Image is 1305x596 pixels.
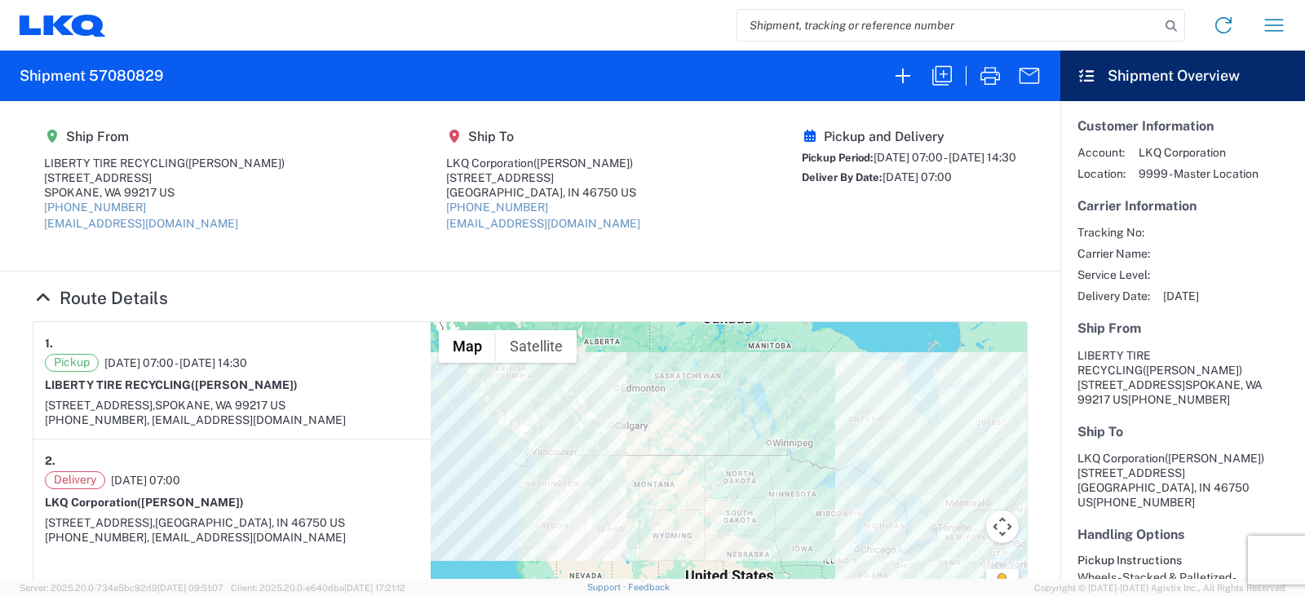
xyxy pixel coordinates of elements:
h5: Carrier Information [1077,198,1288,214]
span: Location: [1077,166,1126,181]
span: Tracking No: [1077,225,1150,240]
a: [PHONE_NUMBER] [44,201,146,214]
strong: LIBERTY TIRE RECYCLING [45,378,298,391]
button: Map camera controls [986,510,1019,543]
div: [PHONE_NUMBER], [EMAIL_ADDRESS][DOMAIN_NAME] [45,530,419,545]
a: Feedback [628,582,670,592]
strong: 2. [45,451,55,471]
span: Delivery [45,471,105,489]
span: [DATE] 07:00 [111,473,180,488]
span: LIBERTY TIRE RECYCLING [1077,349,1151,377]
address: SPOKANE, WA 99217 US [1077,348,1288,407]
span: ([PERSON_NAME]) [185,157,285,170]
span: ([PERSON_NAME]) [1143,364,1242,377]
header: Shipment Overview [1060,51,1305,101]
span: Copyright © [DATE]-[DATE] Agistix Inc., All Rights Reserved [1034,581,1285,595]
span: [GEOGRAPHIC_DATA], IN 46750 US [155,516,345,529]
strong: 1. [45,333,53,354]
span: LKQ Corporation [STREET_ADDRESS] [1077,452,1264,479]
strong: LKQ Corporation [45,496,244,509]
span: [DATE] 07:00 - [DATE] 14:30 [874,151,1016,164]
span: 9999 - Master Location [1139,166,1259,181]
a: Hide Details [33,288,168,308]
input: Shipment, tracking or reference number [737,10,1160,41]
span: [DATE] 09:51:07 [157,583,223,593]
span: ([PERSON_NAME]) [191,378,298,391]
span: [STREET_ADDRESS], [45,399,155,412]
span: Client: 2025.20.0-e640dba [231,583,405,593]
div: Wheels - Stacked & Palletized - [1077,570,1288,585]
h5: Ship To [446,129,640,144]
div: [STREET_ADDRESS] [44,170,285,185]
div: [PHONE_NUMBER], [EMAIL_ADDRESS][DOMAIN_NAME] [45,413,419,427]
span: [PHONE_NUMBER] [1128,393,1230,406]
h5: Pickup and Delivery [802,129,1016,144]
span: ([PERSON_NAME]) [533,157,633,170]
div: [STREET_ADDRESS] [446,170,640,185]
h5: Ship From [44,129,285,144]
h5: Ship From [1077,320,1288,336]
div: LIBERTY TIRE RECYCLING [44,156,285,170]
button: Show satellite imagery [496,330,577,363]
div: SPOKANE, WA 99217 US [44,185,285,200]
a: Support [587,582,628,592]
h5: Handling Options [1077,527,1288,542]
span: Pickup [45,354,99,372]
div: [GEOGRAPHIC_DATA], IN 46750 US [446,185,640,200]
span: [DATE] 07:00 [883,170,952,183]
span: ([PERSON_NAME]) [1165,452,1264,465]
span: [STREET_ADDRESS], [45,516,155,529]
h2: Shipment 57080829 [20,66,163,86]
span: ([PERSON_NAME]) [137,496,244,509]
span: Pickup Period: [802,152,874,164]
a: [PHONE_NUMBER] [446,201,548,214]
span: Delivery Date: [1077,289,1150,303]
h6: Pickup Instructions [1077,554,1288,567]
span: SPOKANE, WA 99217 US [155,399,285,412]
span: [STREET_ADDRESS] [1077,378,1185,391]
a: [EMAIL_ADDRESS][DOMAIN_NAME] [446,217,640,230]
div: LKQ Corporation [446,156,640,170]
span: LKQ Corporation [1139,145,1259,160]
span: [DATE] [1163,289,1199,303]
button: Show street map [439,330,496,363]
span: [DATE] 07:00 - [DATE] 14:30 [104,355,247,370]
span: Deliver By Date: [802,171,883,183]
h5: Customer Information [1077,118,1288,134]
span: Service Level: [1077,267,1150,282]
h5: Ship To [1077,424,1288,439]
span: Server: 2025.20.0-734e5bc92d9 [20,583,223,593]
span: Carrier Name: [1077,246,1150,261]
a: [EMAIL_ADDRESS][DOMAIN_NAME] [44,217,238,230]
span: [PHONE_NUMBER] [1093,496,1195,509]
address: [GEOGRAPHIC_DATA], IN 46750 US [1077,451,1288,510]
span: Account: [1077,145,1126,160]
span: [DATE] 17:21:12 [344,583,405,593]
